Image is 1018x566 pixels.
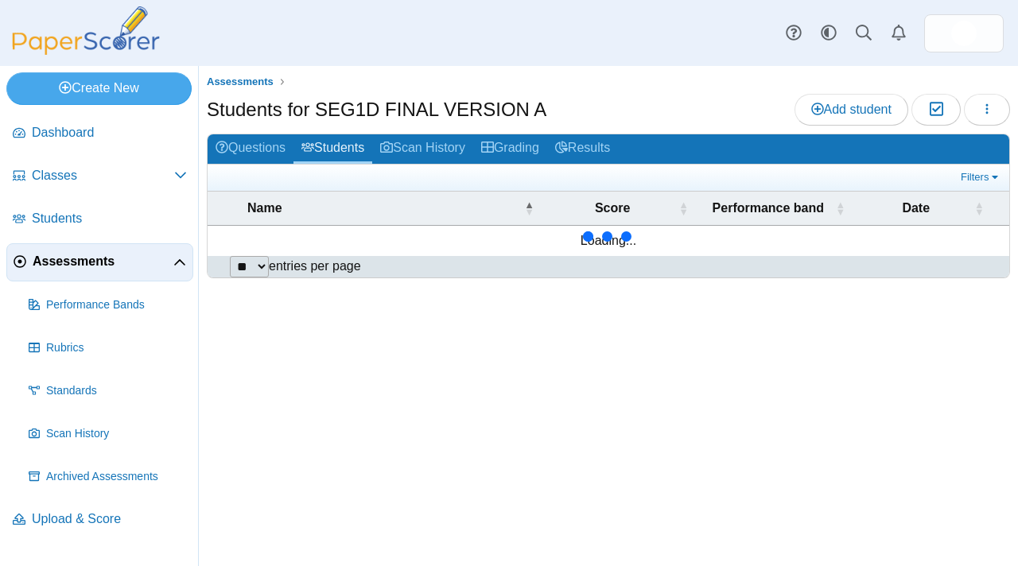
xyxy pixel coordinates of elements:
[46,426,187,442] span: Scan History
[6,501,193,539] a: Upload & Score
[32,167,174,184] span: Classes
[951,21,977,46] img: ps.QyS7M7Ns4Ntt9aPK
[6,6,165,55] img: PaperScorer
[46,383,187,399] span: Standards
[207,76,274,87] span: Assessments
[595,201,630,215] span: Score
[32,210,187,227] span: Students
[957,169,1005,185] a: Filters
[207,96,546,123] h1: Students for SEG1D FINAL VERSION A
[208,226,1009,256] td: Loading...
[32,124,187,141] span: Dashboard
[6,72,192,104] a: Create New
[203,72,278,92] a: Assessments
[208,134,293,164] a: Questions
[795,94,908,126] a: Add student
[22,286,193,324] a: Performance Bands
[46,469,187,485] span: Archived Assessments
[881,16,916,51] a: Alerts
[811,103,892,116] span: Add student
[22,372,193,410] a: Standards
[372,134,473,164] a: Scan History
[33,253,173,270] span: Assessments
[22,329,193,367] a: Rubrics
[6,114,193,153] a: Dashboard
[524,192,534,225] span: Name : Activate to invert sorting
[32,510,187,528] span: Upload & Score
[547,134,618,164] a: Results
[247,201,282,215] span: Name
[293,134,372,164] a: Students
[836,192,845,225] span: Performance band : Activate to sort
[269,259,361,273] label: entries per page
[6,200,193,238] a: Students
[713,201,824,215] span: Performance band
[678,192,688,225] span: Score : Activate to sort
[22,458,193,496] a: Archived Assessments
[6,44,165,57] a: PaperScorer
[22,415,193,453] a: Scan History
[6,243,193,281] a: Assessments
[924,14,1004,52] a: ps.QyS7M7Ns4Ntt9aPK
[902,201,930,215] span: Date
[974,192,984,225] span: Date : Activate to sort
[473,134,547,164] a: Grading
[6,157,193,196] a: Classes
[46,297,187,313] span: Performance Bands
[46,340,187,356] span: Rubrics
[951,21,977,46] span: Lesley Guerrero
